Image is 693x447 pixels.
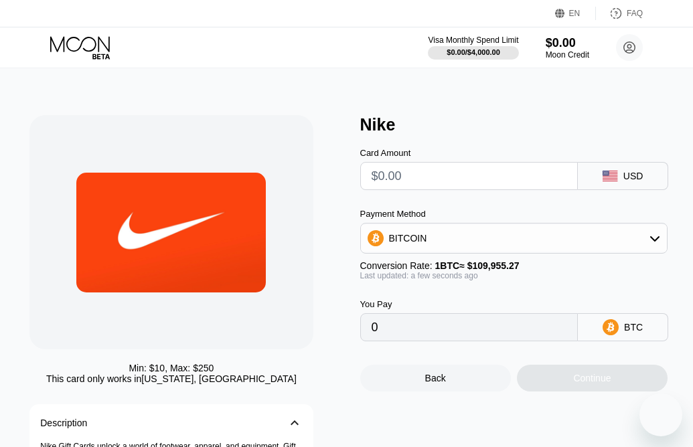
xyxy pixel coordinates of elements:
[360,365,511,391] div: Back
[627,9,643,18] div: FAQ
[447,48,500,56] div: $0.00 / $4,000.00
[555,7,596,20] div: EN
[435,260,520,271] span: 1 BTC ≈ $109,955.27
[428,35,518,45] div: Visa Monthly Spend Limit
[428,35,518,60] div: Visa Monthly Spend Limit$0.00/$4,000.00
[360,299,579,309] div: You Pay
[360,209,668,219] div: Payment Method
[46,373,297,384] div: This card only works in [US_STATE], [GEOGRAPHIC_DATA]
[360,271,668,280] div: Last updated: a few seconds ago
[546,50,589,60] div: Moon Credit
[372,163,567,189] input: $0.00
[360,260,668,271] div: Conversion Rate:
[40,418,87,428] div: Description
[546,36,589,60] div: $0.00Moon Credit
[360,115,677,135] div: Nike
[639,393,682,436] iframe: Button to launch messaging window
[569,9,581,18] div: EN
[624,322,643,333] div: BTC
[425,373,446,383] div: Back
[623,171,643,181] div: USD
[546,36,589,50] div: $0.00
[389,233,427,244] div: BITCOIN
[596,7,643,20] div: FAQ
[360,148,579,158] div: Card Amount
[287,415,303,431] div: 󰅀
[129,363,214,373] div: Min: $ 10 , Max: $ 250
[361,225,668,252] div: BITCOIN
